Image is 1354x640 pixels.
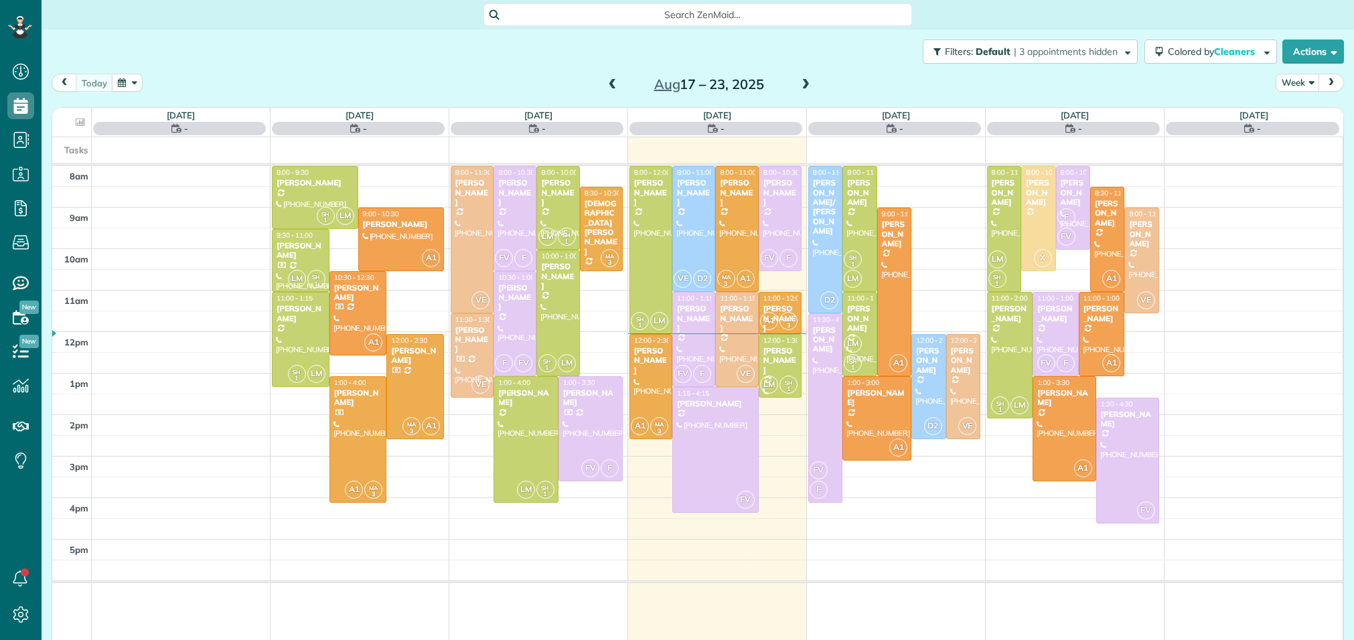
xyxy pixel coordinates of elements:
[543,357,551,365] span: SH
[847,378,879,387] span: 1:00 - 3:00
[276,178,354,187] div: [PERSON_NAME]
[677,294,713,303] span: 11:00 - 1:15
[1257,122,1261,135] span: -
[1100,410,1155,429] div: [PERSON_NAME]
[307,365,325,383] span: LM
[693,365,711,383] span: F
[70,461,88,472] span: 3pm
[363,122,367,135] span: -
[631,319,648,332] small: 1
[951,336,987,345] span: 12:00 - 2:30
[308,278,325,291] small: 1
[601,459,619,477] span: F
[334,378,366,387] span: 1:00 - 4:00
[391,336,427,345] span: 12:00 - 2:30
[277,294,313,303] span: 11:00 - 1:15
[633,346,668,375] div: [PERSON_NAME]
[633,178,668,207] div: [PERSON_NAME]
[365,488,382,501] small: 3
[498,178,532,207] div: [PERSON_NAME]
[1078,122,1082,135] span: -
[1037,294,1073,303] span: 11:00 - 1:00
[844,258,861,271] small: 1
[1239,110,1268,121] a: [DATE]
[958,417,976,435] span: VE
[539,362,556,374] small: 1
[455,178,490,207] div: [PERSON_NAME]
[844,270,862,288] span: LM
[514,354,532,372] span: FV
[540,262,575,291] div: [PERSON_NAME]
[654,76,680,92] span: Aug
[184,122,188,135] span: -
[346,110,374,121] a: [DATE]
[1128,220,1154,248] div: [PERSON_NAME]
[634,168,670,177] span: 8:00 - 12:00
[1102,354,1120,372] span: A1
[19,335,39,348] span: New
[364,333,382,351] span: A1
[601,256,618,269] small: 3
[763,304,798,333] div: [PERSON_NAME]
[916,336,952,345] span: 12:00 - 2:30
[636,315,644,323] span: SH
[471,291,490,309] span: VE
[631,417,649,435] span: A1
[650,312,668,330] span: LM
[719,304,754,333] div: [PERSON_NAME]
[991,304,1029,323] div: [PERSON_NAME]
[785,379,793,386] span: SH
[847,294,883,303] span: 11:00 - 1:00
[498,388,554,408] div: [PERSON_NAME]
[605,252,614,260] span: MA
[558,354,576,372] span: LM
[844,335,862,353] span: LM
[760,376,778,394] span: LM
[542,122,546,135] span: -
[524,110,553,121] a: [DATE]
[422,417,440,435] span: A1
[455,325,490,354] div: [PERSON_NAME]
[1083,304,1121,323] div: [PERSON_NAME]
[64,295,88,306] span: 11am
[562,231,571,238] span: SH
[976,46,1011,58] span: Default
[321,210,329,218] span: SH
[718,278,735,291] small: 3
[849,254,857,261] span: SH
[760,312,778,330] span: A1
[991,178,1017,207] div: [PERSON_NAME]
[517,481,535,499] span: LM
[763,168,800,177] span: 8:00 - 10:30
[1037,354,1055,372] span: FV
[276,304,325,323] div: [PERSON_NAME]
[1025,178,1051,207] div: [PERSON_NAME]
[846,178,873,207] div: [PERSON_NAME]
[1095,189,1131,197] span: 8:30 - 11:00
[992,294,1028,303] span: 11:00 - 2:00
[992,168,1028,177] span: 8:00 - 11:00
[847,168,883,177] span: 8:00 - 11:00
[677,389,709,398] span: 1:15 - 4:15
[779,249,798,267] span: F
[810,481,828,499] span: F
[820,291,838,309] span: D2
[1026,168,1062,177] span: 8:00 - 10:30
[737,491,755,509] span: FV
[70,544,88,555] span: 5pm
[625,77,793,92] h2: 17 – 23, 2025
[634,336,670,345] span: 12:00 - 2:30
[277,168,309,177] span: 8:00 - 9:30
[70,171,88,181] span: 8am
[390,346,440,366] div: [PERSON_NAME]
[498,168,534,177] span: 8:00 - 10:30
[333,283,383,303] div: [PERSON_NAME]
[950,346,976,375] div: [PERSON_NAME]
[1083,294,1120,303] span: 11:00 - 1:00
[988,250,1006,268] span: LM
[720,294,756,303] span: 11:00 - 1:15
[1319,74,1344,92] button: next
[455,168,492,177] span: 8:00 - 11:30
[693,270,711,288] span: D2
[882,110,911,121] a: [DATE]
